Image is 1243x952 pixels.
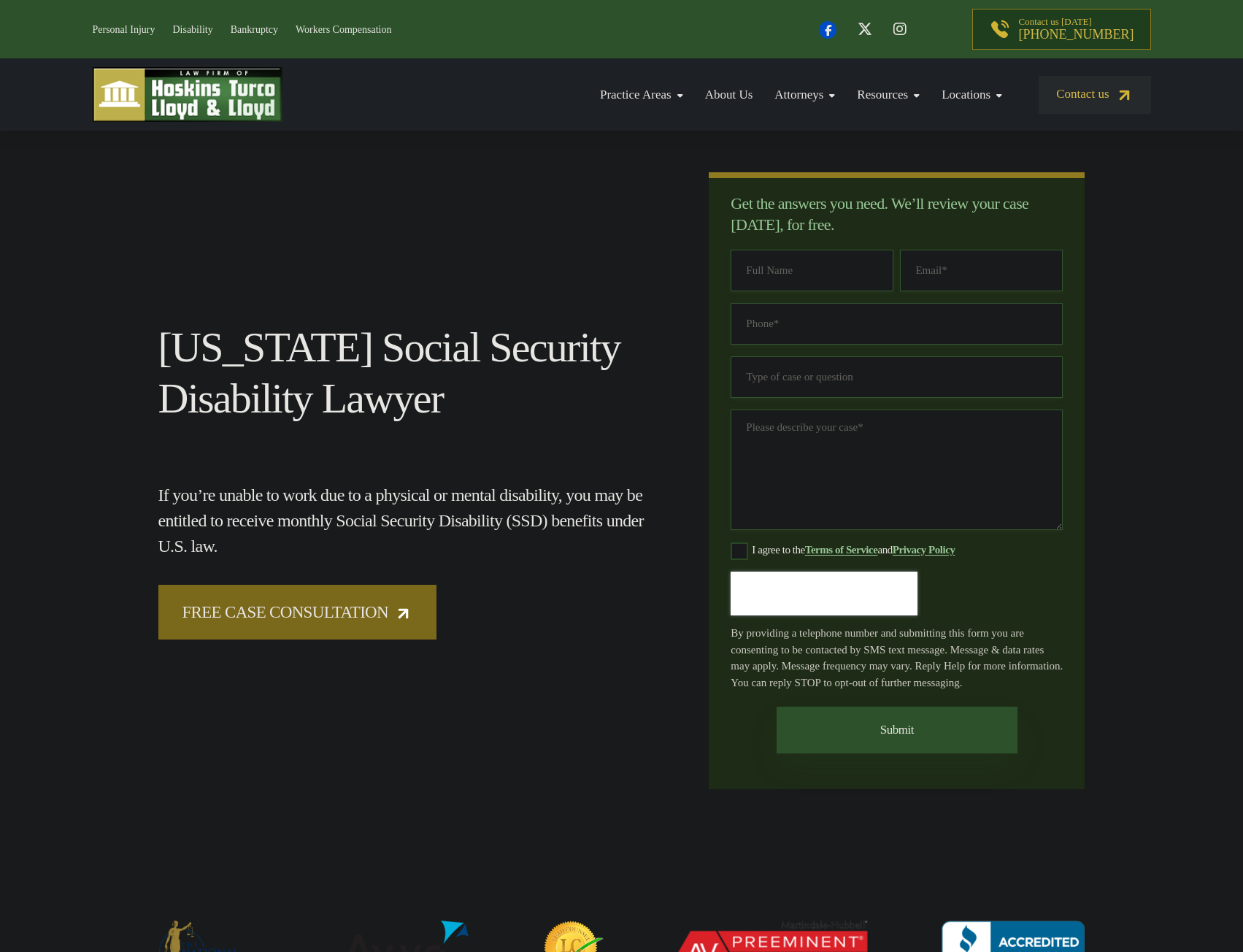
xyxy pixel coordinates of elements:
[850,73,927,116] a: Resources
[172,24,212,35] a: Disability
[698,73,761,116] a: About Us
[731,542,955,560] label: I agree to the and
[158,322,663,424] h1: [US_STATE] Social Security Disability Lawyer
[1018,17,1134,42] p: Contact us [DATE]
[731,615,1063,691] div: By providing a telephone number and submitting this form you are consenting to be contacted by SM...
[93,67,282,122] img: logo
[972,9,1150,50] a: Contact us [DATE][PHONE_NUMBER]
[93,24,155,35] a: Personal Injury
[1039,76,1150,114] a: Contact us
[934,73,1009,116] a: Locations
[158,483,663,559] p: If you’re unable to work due to a physical or mental disability, you may be entitled to receive m...
[777,707,1017,753] input: Submit
[767,73,842,116] a: Attorneys
[731,250,893,291] input: Full Name
[394,604,412,623] img: arrow-up-right-light.svg
[296,24,391,35] a: Workers Compensation
[805,545,878,556] a: Terms of Service
[731,193,1063,235] p: Get the answers you need. We’ll review your case [DATE], for free.
[231,24,278,35] a: Bankruptcy
[593,73,690,116] a: Practice Areas
[731,572,917,615] iframe: reCAPTCHA
[731,356,1063,398] input: Type of case or question
[893,545,955,556] a: Privacy Policy
[900,250,1063,291] input: Email*
[731,303,1063,345] input: Phone*
[158,585,436,640] a: FREE CASE CONSULTATION
[1018,27,1134,42] span: [PHONE_NUMBER]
